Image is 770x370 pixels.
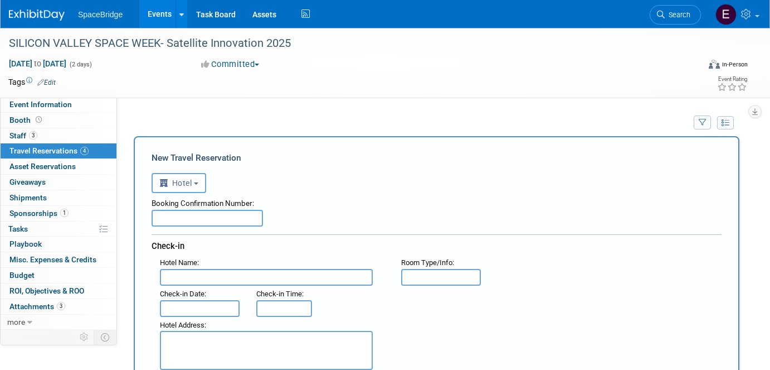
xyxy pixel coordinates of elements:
a: Shipments [1,190,116,205]
div: Booking Confirmation Number: [152,193,722,210]
span: Check-in [152,241,184,251]
a: Playbook [1,237,116,252]
td: Tags [8,76,56,88]
i: Filter by Traveler [699,119,706,127]
a: Booth [1,113,116,128]
span: Booth [9,116,44,124]
div: In-Person [722,60,748,69]
span: Booth not reserved yet [33,116,44,124]
div: Event Rating [717,76,747,82]
span: Misc. Expenses & Credits [9,255,96,264]
span: 3 [29,131,37,140]
a: Attachments3 [1,299,116,314]
td: Toggle Event Tabs [94,330,117,344]
a: Sponsorships1 [1,206,116,221]
span: [DATE] [DATE] [8,59,67,69]
img: ExhibitDay [9,9,65,21]
span: (2 days) [69,61,92,68]
span: Playbook [9,239,42,248]
a: Budget [1,268,116,283]
a: Search [650,5,701,25]
span: Sponsorships [9,209,69,218]
a: Asset Reservations [1,159,116,174]
small: : [256,290,304,298]
div: Event Format [639,58,748,75]
span: Room Type/Info [401,258,452,267]
span: Hotel Address [160,321,204,329]
span: Asset Reservations [9,162,76,171]
span: Giveaways [9,177,46,186]
small: : [160,290,206,298]
button: Committed [197,59,264,70]
small: : [160,321,206,329]
span: Hotel Name [160,258,197,267]
span: ROI, Objectives & ROO [9,286,84,295]
a: more [1,315,116,330]
span: Check-in Time [256,290,302,298]
span: Attachments [9,302,65,311]
small: : [401,258,454,267]
button: Hotel [152,173,206,193]
span: Shipments [9,193,47,202]
span: SpaceBridge [78,10,123,19]
span: Budget [9,271,35,280]
a: Travel Reservations4 [1,143,116,158]
div: SILICON VALLEY SPACE WEEK- Satellite Innovation 2025 [5,33,685,54]
img: Elizabeth Gelerman [715,4,737,25]
span: 1 [60,209,69,217]
small: : [160,258,199,267]
span: Event Information [9,100,72,109]
img: Format-Inperson.png [709,60,720,69]
a: Giveaways [1,175,116,190]
a: Misc. Expenses & Credits [1,252,116,267]
span: Hotel [159,179,192,188]
span: Tasks [8,224,28,233]
span: 4 [80,147,89,155]
a: Tasks [1,222,116,237]
span: to [32,59,43,68]
span: 3 [57,302,65,310]
span: Travel Reservations [9,146,89,155]
div: New Travel Reservation [152,152,722,164]
td: Personalize Event Tab Strip [75,330,94,344]
span: Staff [9,131,37,140]
span: Search [665,11,690,19]
a: ROI, Objectives & ROO [1,283,116,299]
span: Check-in Date [160,290,204,298]
a: Staff3 [1,128,116,143]
span: more [7,318,25,326]
a: Event Information [1,97,116,112]
a: Edit [37,79,56,87]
